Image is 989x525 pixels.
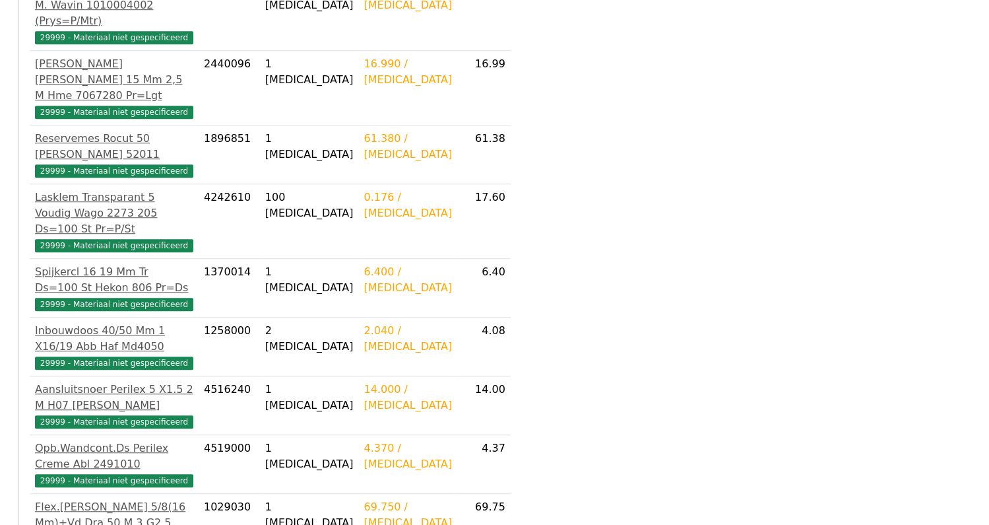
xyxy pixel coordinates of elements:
a: [PERSON_NAME] [PERSON_NAME] 15 Mm 2,5 M Hme 7067280 Pr=Lgt29999 - Materiaal niet gespecificeerd [35,56,193,120]
td: 17.60 [457,184,511,259]
td: 1258000 [199,318,260,376]
div: 0.176 / [MEDICAL_DATA] [364,190,453,221]
td: 4516240 [199,376,260,435]
div: 1 [MEDICAL_DATA] [265,56,354,88]
div: Opb.Wandcont.Ds Perilex Creme Abl 2491010 [35,440,193,472]
div: Reservemes Rocut 50 [PERSON_NAME] 52011 [35,131,193,162]
span: 29999 - Materiaal niet gespecificeerd [35,164,193,178]
div: 14.000 / [MEDICAL_DATA] [364,382,453,413]
span: 29999 - Materiaal niet gespecificeerd [35,298,193,311]
td: 2440096 [199,51,260,125]
div: Spijkercl 16 19 Mm Tr Ds=100 St Hekon 806 Pr=Ds [35,264,193,296]
span: 29999 - Materiaal niet gespecificeerd [35,239,193,252]
div: [PERSON_NAME] [PERSON_NAME] 15 Mm 2,5 M Hme 7067280 Pr=Lgt [35,56,193,104]
div: 1 [MEDICAL_DATA] [265,440,354,472]
td: 4519000 [199,435,260,494]
td: 4.37 [457,435,511,494]
a: Spijkercl 16 19 Mm Tr Ds=100 St Hekon 806 Pr=Ds29999 - Materiaal niet gespecificeerd [35,264,193,312]
div: 61.380 / [MEDICAL_DATA] [364,131,453,162]
div: Inbouwdoos 40/50 Mm 1 X16/19 Abb Haf Md4050 [35,323,193,355]
td: 4242610 [199,184,260,259]
td: 16.99 [457,51,511,125]
a: Reservemes Rocut 50 [PERSON_NAME] 5201129999 - Materiaal niet gespecificeerd [35,131,193,178]
a: Inbouwdoos 40/50 Mm 1 X16/19 Abb Haf Md405029999 - Materiaal niet gespecificeerd [35,323,193,370]
span: 29999 - Materiaal niet gespecificeerd [35,31,193,44]
a: Lasklem Transparant 5 Voudig Wago 2273 205 Ds=100 St Pr=P/St29999 - Materiaal niet gespecificeerd [35,190,193,253]
a: Aansluitsnoer Perilex 5 X1.5 2 M H07 [PERSON_NAME]29999 - Materiaal niet gespecificeerd [35,382,193,429]
div: 2.040 / [MEDICAL_DATA] [364,323,453,355]
td: 14.00 [457,376,511,435]
div: 16.990 / [MEDICAL_DATA] [364,56,453,88]
span: 29999 - Materiaal niet gespecificeerd [35,415,193,429]
div: 1 [MEDICAL_DATA] [265,382,354,413]
td: 6.40 [457,259,511,318]
div: 1 [MEDICAL_DATA] [265,131,354,162]
span: 29999 - Materiaal niet gespecificeerd [35,357,193,370]
div: 100 [MEDICAL_DATA] [265,190,354,221]
td: 1896851 [199,125,260,184]
td: 4.08 [457,318,511,376]
span: 29999 - Materiaal niet gespecificeerd [35,106,193,119]
td: 61.38 [457,125,511,184]
div: 4.370 / [MEDICAL_DATA] [364,440,453,472]
a: Opb.Wandcont.Ds Perilex Creme Abl 249101029999 - Materiaal niet gespecificeerd [35,440,193,488]
td: 1370014 [199,259,260,318]
div: Lasklem Transparant 5 Voudig Wago 2273 205 Ds=100 St Pr=P/St [35,190,193,237]
div: 2 [MEDICAL_DATA] [265,323,354,355]
div: 1 [MEDICAL_DATA] [265,264,354,296]
div: Aansluitsnoer Perilex 5 X1.5 2 M H07 [PERSON_NAME] [35,382,193,413]
div: 6.400 / [MEDICAL_DATA] [364,264,453,296]
span: 29999 - Materiaal niet gespecificeerd [35,474,193,487]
